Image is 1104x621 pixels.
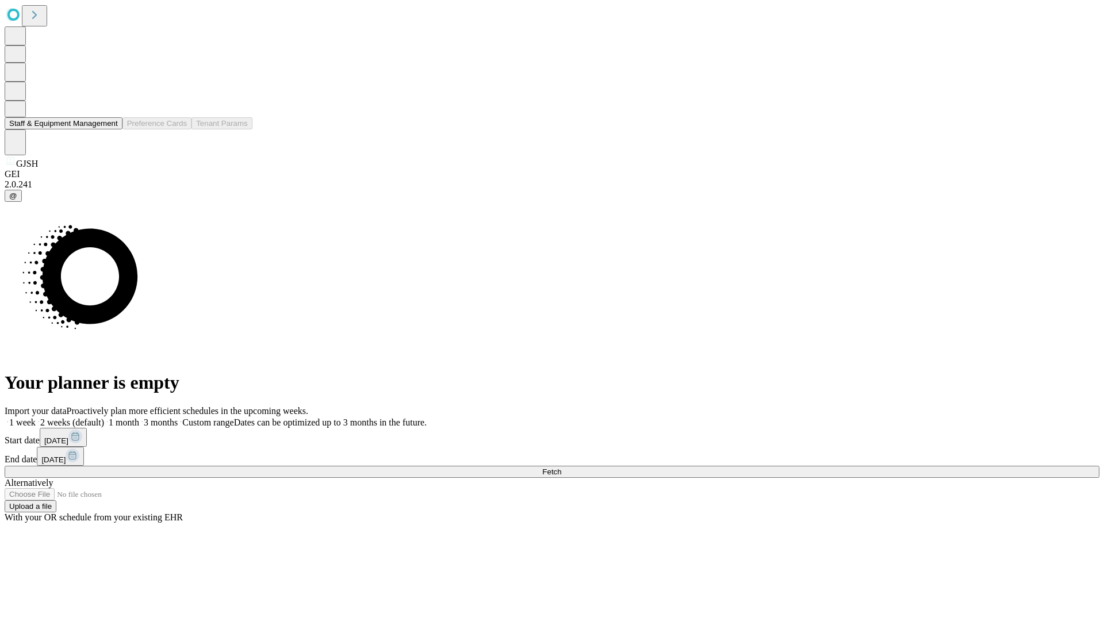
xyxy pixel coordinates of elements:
button: Tenant Params [191,117,252,129]
span: Import your data [5,406,67,416]
span: @ [9,191,17,200]
span: 1 month [109,417,139,427]
h1: Your planner is empty [5,372,1099,393]
div: 2.0.241 [5,179,1099,190]
span: With your OR schedule from your existing EHR [5,512,183,522]
button: [DATE] [40,428,87,447]
span: Dates can be optimized up to 3 months in the future. [234,417,427,427]
div: End date [5,447,1099,466]
button: Staff & Equipment Management [5,117,122,129]
span: 2 weeks (default) [40,417,104,427]
span: Custom range [182,417,233,427]
button: @ [5,190,22,202]
button: [DATE] [37,447,84,466]
div: Start date [5,428,1099,447]
span: [DATE] [44,436,68,445]
button: Fetch [5,466,1099,478]
span: 3 months [144,417,178,427]
span: Alternatively [5,478,53,488]
button: Upload a file [5,500,56,512]
span: Fetch [542,467,561,476]
span: 1 week [9,417,36,427]
button: Preference Cards [122,117,191,129]
span: Proactively plan more efficient schedules in the upcoming weeks. [67,406,308,416]
div: GEI [5,169,1099,179]
span: [DATE] [41,455,66,464]
span: GJSH [16,159,38,168]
